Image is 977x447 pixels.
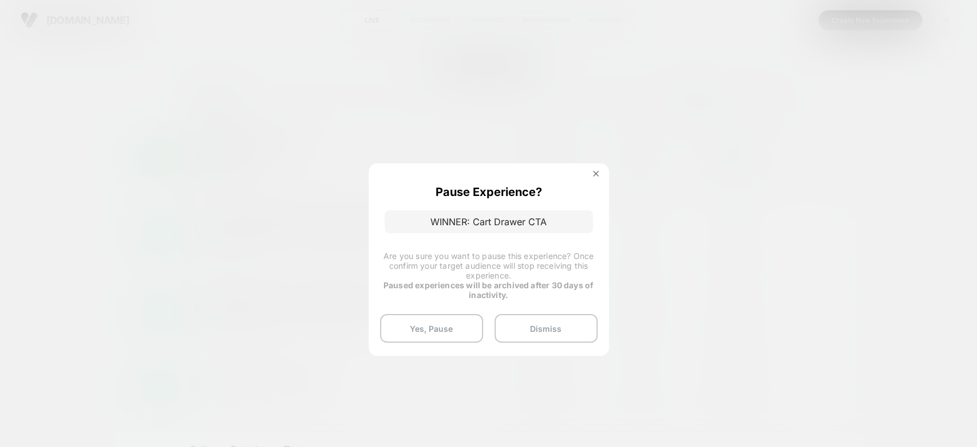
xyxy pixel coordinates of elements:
[436,185,542,199] p: Pause Experience?
[380,314,483,343] button: Yes, Pause
[385,210,593,233] p: WINNER: Cart Drawer CTA
[495,314,598,343] button: Dismiss
[383,280,594,300] strong: Paused experiences will be archived after 30 days of inactivity.
[593,171,599,177] img: close
[383,251,594,280] span: Are you sure you want to pause this experience? Once confirm your target audience will stop recei...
